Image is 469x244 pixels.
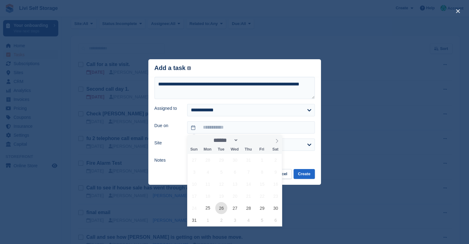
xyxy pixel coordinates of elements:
[154,122,180,129] label: Due on
[269,147,282,151] span: Sat
[202,178,214,190] span: August 11, 2025
[188,214,200,226] span: August 31, 2025
[229,214,241,226] span: September 3, 2025
[256,154,268,166] span: August 1, 2025
[256,202,268,214] span: August 29, 2025
[241,147,255,151] span: Thu
[256,178,268,190] span: August 15, 2025
[269,154,282,166] span: August 2, 2025
[154,140,180,146] label: Site
[154,105,180,112] label: Assigned to
[187,147,201,151] span: Sun
[215,154,227,166] span: July 29, 2025
[242,214,254,226] span: September 4, 2025
[269,202,282,214] span: August 30, 2025
[212,137,239,143] select: Month
[154,64,191,72] div: Add a task
[215,166,227,178] span: August 5, 2025
[154,157,180,163] label: Notes
[256,190,268,202] span: August 22, 2025
[242,166,254,178] span: August 7, 2025
[242,202,254,214] span: August 28, 2025
[188,166,200,178] span: August 3, 2025
[294,169,315,179] button: Create
[215,214,227,226] span: September 2, 2025
[202,166,214,178] span: August 4, 2025
[242,154,254,166] span: July 31, 2025
[269,166,282,178] span: August 9, 2025
[255,147,269,151] span: Fri
[229,202,241,214] span: August 27, 2025
[229,190,241,202] span: August 20, 2025
[256,166,268,178] span: August 8, 2025
[453,6,463,16] button: close
[256,214,268,226] span: September 5, 2025
[238,137,258,143] input: Year
[229,166,241,178] span: August 6, 2025
[228,147,241,151] span: Wed
[214,147,228,151] span: Tue
[202,214,214,226] span: September 1, 2025
[242,178,254,190] span: August 14, 2025
[269,190,282,202] span: August 23, 2025
[229,178,241,190] span: August 13, 2025
[188,202,200,214] span: August 24, 2025
[242,190,254,202] span: August 21, 2025
[229,154,241,166] span: July 30, 2025
[215,202,227,214] span: August 26, 2025
[201,147,214,151] span: Mon
[202,154,214,166] span: July 28, 2025
[215,178,227,190] span: August 12, 2025
[188,190,200,202] span: August 17, 2025
[187,66,191,70] img: icon-info-grey-7440780725fd019a000dd9b08b2336e03edf1995a4989e88bcd33f0948082b44.svg
[202,202,214,214] span: August 25, 2025
[188,178,200,190] span: August 10, 2025
[202,190,214,202] span: August 18, 2025
[188,154,200,166] span: July 27, 2025
[215,190,227,202] span: August 19, 2025
[269,178,282,190] span: August 16, 2025
[269,214,282,226] span: September 6, 2025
